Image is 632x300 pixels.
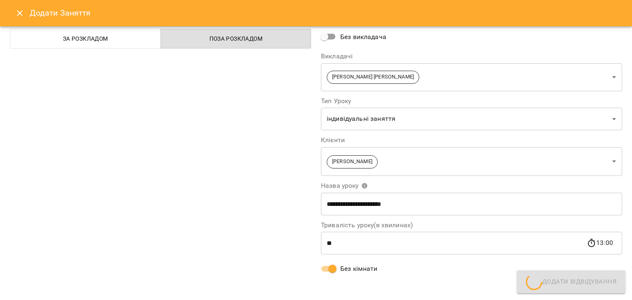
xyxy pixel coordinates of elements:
h6: Додати Заняття [30,7,622,19]
label: Тривалість уроку(в хвилинах) [321,222,622,228]
label: Викладачі [321,53,622,60]
label: Тип Уроку [321,98,622,104]
div: [PERSON_NAME] [321,147,622,176]
span: Без викладача [340,32,386,42]
span: За розкладом [15,34,156,44]
span: [PERSON_NAME] [PERSON_NAME] [327,73,419,81]
label: Клієнти [321,137,622,143]
button: За розкладом [10,29,161,48]
button: Close [10,3,30,23]
div: [PERSON_NAME] [PERSON_NAME] [321,63,622,91]
span: Без кімнати [340,264,378,274]
span: [PERSON_NAME] [327,158,377,166]
span: Поза розкладом [166,34,307,44]
span: Назва уроку [321,182,368,189]
div: індивідуальні заняття [321,108,622,131]
button: Поза розкладом [160,29,311,48]
svg: Вкажіть назву уроку або виберіть клієнтів [361,182,368,189]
